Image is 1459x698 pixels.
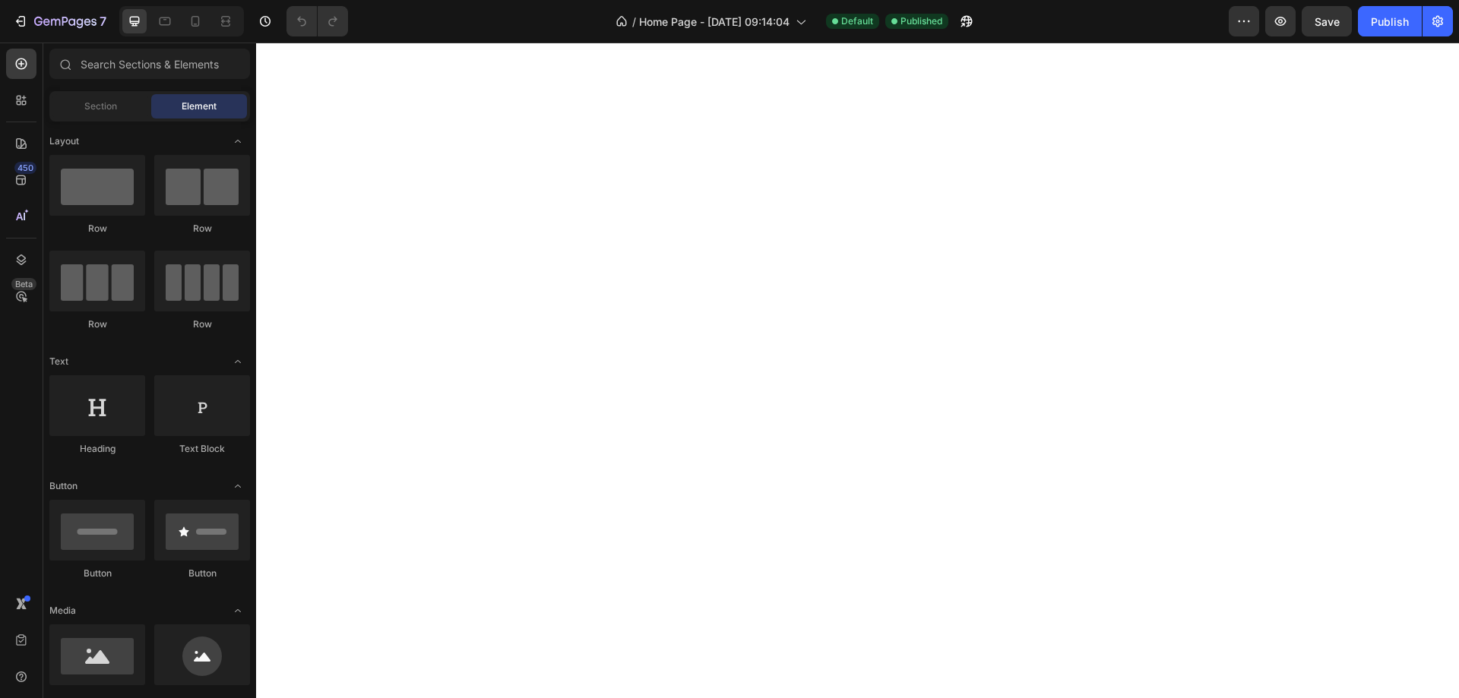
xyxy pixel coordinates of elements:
div: Publish [1371,14,1409,30]
div: Row [49,222,145,235]
span: Button [49,479,78,493]
button: 7 [6,6,113,36]
span: Default [841,14,873,28]
div: Button [154,567,250,580]
div: Button [49,567,145,580]
div: Row [49,317,145,331]
span: Toggle open [226,474,250,498]
span: Home Page - [DATE] 09:14:04 [639,14,790,30]
span: Save [1315,15,1340,28]
span: Toggle open [226,349,250,374]
button: Publish [1358,6,1422,36]
span: / [632,14,636,30]
span: Toggle open [226,599,250,623]
iframe: Design area [256,43,1459,698]
span: Toggle open [226,129,250,153]
span: Layout [49,134,79,148]
div: Row [154,222,250,235]
span: Published [900,14,942,28]
span: Element [182,99,217,113]
span: Section [84,99,117,113]
div: Row [154,317,250,331]
div: Text Block [154,442,250,456]
input: Search Sections & Elements [49,49,250,79]
div: Beta [11,278,36,290]
p: 7 [100,12,106,30]
span: Text [49,355,68,368]
div: Heading [49,442,145,456]
div: Undo/Redo [286,6,348,36]
div: 450 [14,162,36,174]
button: Save [1302,6,1352,36]
span: Media [49,604,76,617]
